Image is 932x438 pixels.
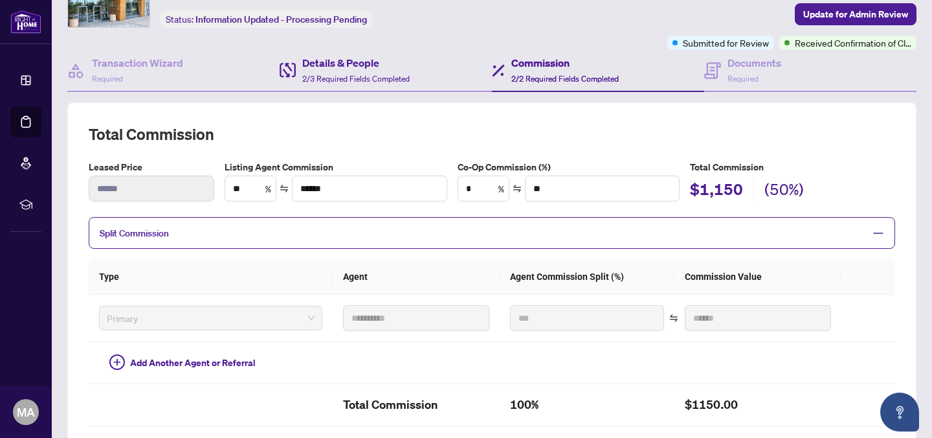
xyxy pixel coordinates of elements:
span: Information Updated - Processing Pending [195,14,367,25]
span: Add Another Agent or Referral [130,356,256,370]
div: Split Commission [89,217,895,249]
h2: (50%) [764,179,804,203]
span: Submitted for Review [683,36,769,50]
label: Leased Price [89,160,214,174]
span: 2/2 Required Fields Completed [511,74,619,84]
h2: 100% [510,395,665,415]
span: minus [872,227,884,239]
h4: Details & People [302,55,410,71]
span: 2/3 Required Fields Completed [302,74,410,84]
span: swap [280,184,289,193]
span: Primary [107,308,315,328]
h4: Transaction Wizard [92,55,183,71]
span: MA [17,403,35,421]
h2: Total Commission [343,395,489,415]
button: Add Another Agent or Referral [99,352,266,373]
h2: $1150.00 [685,395,831,415]
h2: Total Commission [89,124,895,144]
h2: $1,150 [690,179,743,203]
th: Agent [333,259,500,295]
span: Required [92,74,123,84]
img: logo [10,10,41,34]
th: Commission Value [674,259,841,295]
span: Received Confirmation of Closing [795,36,911,50]
span: plus-circle [109,354,125,370]
span: swap [669,314,678,323]
th: Agent Commission Split (%) [500,259,675,295]
span: Required [727,74,759,84]
button: Open asap [880,393,919,432]
label: Co-Op Commission (%) [458,160,680,174]
button: Update for Admin Review [795,3,916,25]
th: Type [89,259,333,295]
span: swap [513,184,522,193]
label: Listing Agent Commission [225,160,447,174]
h5: Total Commission [690,160,895,174]
h4: Commission [511,55,619,71]
span: Update for Admin Review [803,4,908,25]
div: Status: [161,10,372,28]
span: Split Commission [100,227,169,239]
h4: Documents [727,55,781,71]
